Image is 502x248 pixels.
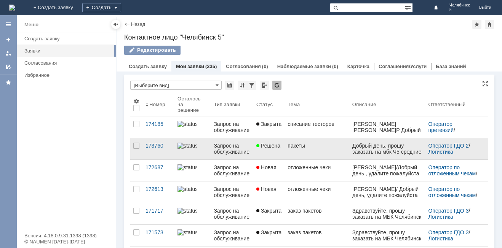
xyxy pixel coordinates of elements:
[428,229,468,235] a: Оператор ГДО 3
[428,186,479,198] div: /
[129,64,167,69] a: Создать заявку
[24,239,108,244] div: © NAUMEN [DATE]-[DATE]
[174,181,211,203] a: statusbar-40 (1).png
[247,81,256,90] div: Фильтрация...
[253,138,285,159] a: Решена
[214,164,250,176] div: Запрос на обслуживание
[142,181,174,203] a: 172613
[288,143,346,149] div: пакеты
[211,181,253,203] a: Запрос на обслуживание
[285,93,349,116] th: Тема
[21,57,114,69] a: Согласования
[428,164,479,176] div: /
[428,143,479,155] div: /
[21,45,114,57] a: Заявки
[142,93,174,116] th: Номер
[145,208,171,214] div: 171717
[177,229,197,235] img: statusbar-25 (1).png
[253,181,285,203] a: Новая
[352,102,376,107] div: Описание
[428,235,453,242] a: Логистика
[214,186,250,198] div: Запрос на обслуживание
[253,160,285,181] a: Новая
[253,116,285,138] a: Закрыта
[436,64,466,69] a: База знаний
[256,186,277,192] span: Новая
[131,21,145,27] a: Назад
[177,121,197,127] img: statusbar-100 (1).png
[226,64,261,69] a: Согласования
[428,208,468,214] a: Оператор ГДО 3
[211,116,253,138] a: Запрос на обслуживание
[214,102,240,107] div: Тип заявки
[174,116,211,138] a: statusbar-100 (1).png
[425,93,482,116] th: Ответственный
[211,160,253,181] a: Запрос на обслуживание
[177,186,197,192] img: statusbar-40 (1).png
[24,20,38,29] div: Меню
[288,164,346,170] div: отложенные чеки
[142,160,174,181] a: 172687
[142,138,174,159] a: 173760
[177,208,197,214] img: statusbar-100 (1).png
[288,229,346,235] div: заказ пакетов
[24,48,111,54] div: Заявки
[428,208,479,220] div: /
[256,121,281,127] span: Закрыта
[288,208,346,214] div: заказ пакетов
[149,102,165,107] div: Номер
[214,229,250,242] div: Запрос на обслуживание
[379,64,427,69] a: Соглашения/Услуги
[260,81,269,90] div: Экспорт списка
[214,143,250,155] div: Запрос на обслуживание
[211,93,253,116] th: Тип заявки
[256,102,273,107] div: Статус
[211,138,253,159] a: Запрос на обслуживание
[174,93,211,116] th: Осталось на решение
[142,225,174,246] a: 171573
[9,5,15,11] img: logo
[405,3,412,11] span: Расширенный поиск
[2,33,14,46] a: Создать заявку
[256,229,281,235] span: Закрыта
[9,5,15,11] a: Перейти на домашнюю страницу
[428,102,465,107] div: Ответственный
[256,143,280,149] span: Решена
[428,164,476,176] a: Оператор по отложенным чекам
[277,64,331,69] a: Наблюдаемые заявки
[2,61,14,73] a: Мои согласования
[214,208,250,220] div: Запрос на обслуживание
[145,143,171,149] div: 173760
[8,103,70,128] div: Нужно перевести деньги с безнала 302 РУБ в наличку 302 руб чтоб не было расхождения.
[285,138,349,159] a: пакеты
[111,20,120,29] div: Скрыть меню
[238,81,247,90] div: Сортировка...
[21,33,114,45] a: Создать заявку
[288,102,300,107] div: Тема
[288,186,346,192] div: отложенные чеки
[428,149,453,155] a: Логистика
[256,164,277,170] span: Новая
[449,3,470,8] span: Челябинск
[285,181,349,203] a: отложенные чеки
[174,160,211,181] a: statusbar-40 (1).png
[174,138,211,159] a: statusbar-100 (1).png
[285,116,349,138] a: списание тесторов
[285,203,349,224] a: заказ пакетов
[262,64,268,69] div: (0)
[177,164,197,170] img: statusbar-40 (1).png
[428,229,479,242] div: /
[145,121,171,127] div: 174185
[332,64,338,69] div: (0)
[145,186,171,192] div: 172613
[24,60,111,66] div: Согласования
[211,225,253,246] a: Запрос на обслуживание
[288,121,346,127] div: списание тесторов
[174,203,211,224] a: statusbar-100 (1).png
[272,81,281,90] div: Обновлять список
[124,33,494,41] div: Контактное лицо "Челябинск 5"
[214,121,250,133] div: Запрос на обслуживание
[177,96,201,113] div: Осталось на решение
[285,160,349,181] a: отложенные чеки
